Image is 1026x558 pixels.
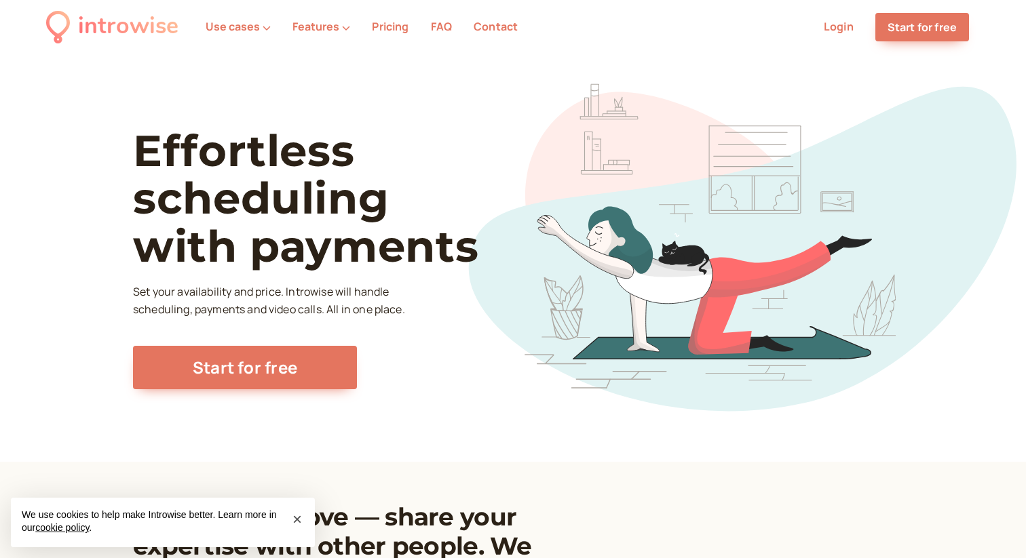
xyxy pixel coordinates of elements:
p: Set your availability and price. Introwise will handle scheduling, payments and video calls. All ... [133,283,408,319]
a: introwise [46,8,178,45]
button: Features [292,20,350,33]
button: Use cases [206,20,271,33]
a: cookie policy [35,522,89,533]
button: Close this notice [286,509,308,530]
span: × [292,510,302,528]
div: introwise [78,8,178,45]
a: Start for free [875,13,969,41]
a: Start for free [133,346,357,389]
h1: Effortless scheduling with payments [133,127,527,270]
a: Contact [474,19,518,34]
a: Login [824,19,854,34]
a: FAQ [431,19,452,34]
div: We use cookies to help make Introwise better. Learn more in our . [11,498,315,547]
a: Pricing [372,19,408,34]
